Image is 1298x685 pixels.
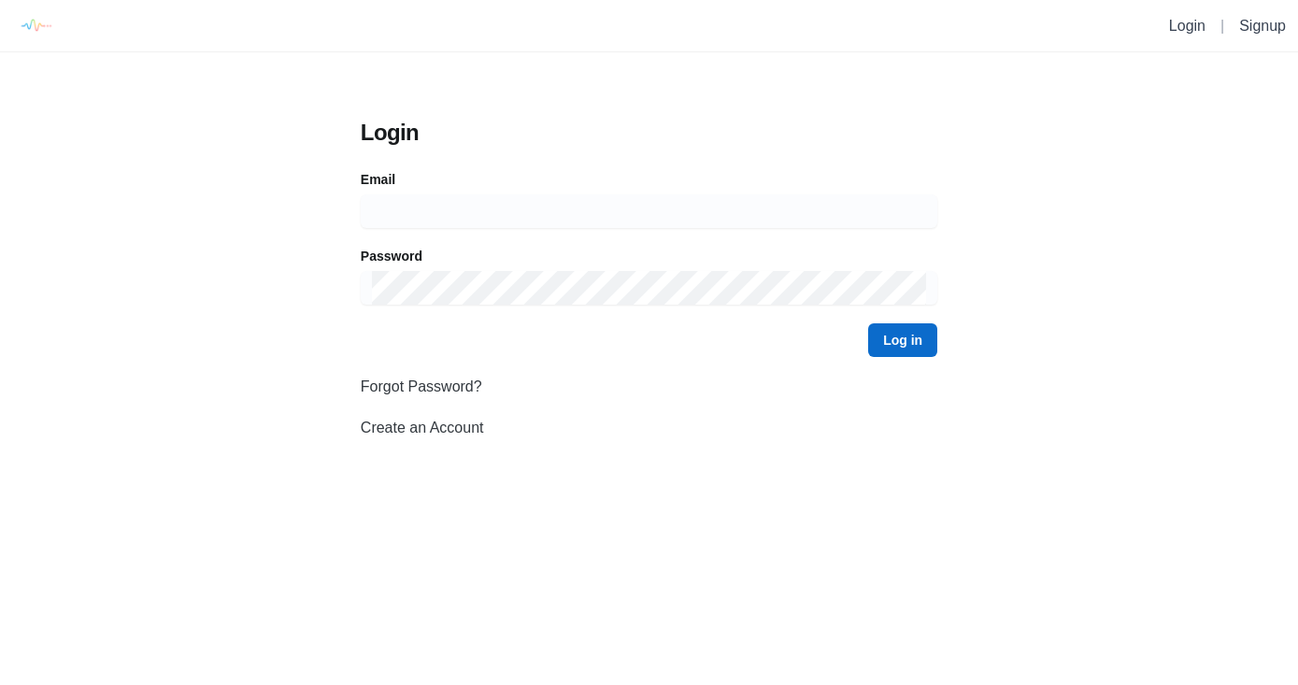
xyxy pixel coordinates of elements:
a: Create an Account [361,420,484,435]
img: logo [14,5,56,47]
a: Forgot Password? [361,378,482,394]
h3: Login [361,118,937,148]
a: Signup [1239,18,1286,34]
label: Password [361,247,422,265]
label: Email [361,170,395,189]
button: Log in [868,323,937,357]
li: | [1213,15,1232,37]
a: Login [1169,18,1205,34]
